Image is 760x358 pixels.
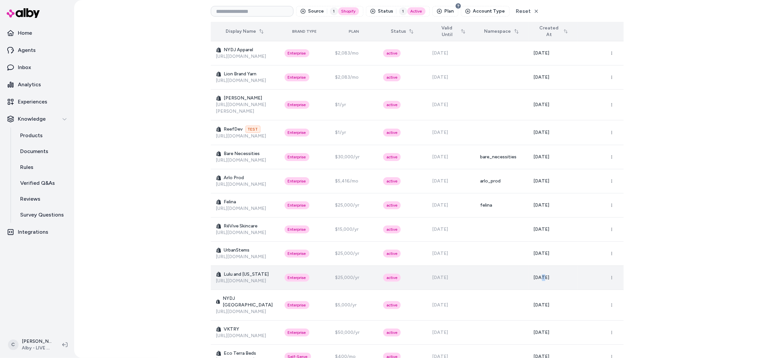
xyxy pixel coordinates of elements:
div: 1 [399,7,407,15]
div: [DATE] [432,129,470,136]
h3: RéVive Skincare [216,223,274,229]
h3: VKTRY [216,326,274,333]
a: [URL][DOMAIN_NAME] [216,78,266,83]
a: [URL][DOMAIN_NAME] [216,133,266,139]
a: [URL][DOMAIN_NAME] [216,254,266,259]
div: $30,000/yr [335,154,373,160]
div: $25,000/yr [335,274,373,281]
span: [DATE] [534,130,550,135]
span: C [8,339,19,350]
div: $5,416/mo [335,178,373,184]
a: Products [14,128,71,143]
button: Valid Until [432,22,470,41]
div: [DATE] [432,50,470,57]
a: [URL][DOMAIN_NAME] [216,206,266,211]
button: Display Name [222,25,268,37]
a: [URL][DOMAIN_NAME] [216,181,266,187]
a: [URL][DOMAIN_NAME] [216,333,266,338]
div: active [383,129,401,137]
p: Experiences [18,98,47,106]
span: [DATE] [534,50,550,56]
a: Integrations [3,224,71,240]
div: Enterprise [285,101,309,109]
span: [DATE] [534,330,550,335]
div: Enterprise [285,250,309,258]
div: $5,000/yr [335,302,373,308]
div: Shopify [338,7,359,15]
a: Experiences [3,94,71,110]
div: Enterprise [285,329,309,337]
div: [DATE] [432,302,470,308]
div: [DATE] [432,250,470,257]
span: Alby - LIVE on [DOMAIN_NAME] [22,345,52,351]
div: active [383,250,401,258]
div: [DATE] [432,226,470,233]
p: Integrations [18,228,48,236]
button: Plan [432,6,458,17]
p: Documents [20,147,48,155]
div: Enterprise [285,153,309,161]
div: $25,000/yr [335,202,373,209]
button: Account Type [461,6,510,17]
button: Knowledge [3,111,71,127]
div: Enterprise [285,301,309,309]
span: [DATE] [534,275,550,280]
div: [DATE] [432,154,470,160]
div: Enterprise [285,177,309,185]
button: Source1Shopify [296,6,363,17]
div: active [383,329,401,337]
div: Brand Type [292,29,317,34]
img: alby Logo [7,8,40,18]
a: [URL][DOMAIN_NAME][PERSON_NAME] [216,102,266,114]
div: active [383,201,401,209]
button: Status [387,25,418,37]
span: [DATE] [534,251,550,256]
h3: NYDJ [GEOGRAPHIC_DATA] [216,295,274,308]
a: Verified Q&As [14,175,71,191]
p: Inbox [18,63,31,71]
span: [DATE] [534,74,550,80]
div: Enterprise [285,274,309,282]
div: active [383,153,401,161]
div: $15,000/yr [335,226,373,233]
p: [PERSON_NAME] [22,338,52,345]
div: $50,000/yr [335,329,373,336]
a: Rules [14,159,71,175]
span: [DATE] [534,154,550,160]
p: Home [18,29,32,37]
div: $25,000/yr [335,250,373,257]
button: C[PERSON_NAME]Alby - LIVE on [DOMAIN_NAME] [4,334,57,355]
td: arlo_prod [475,169,528,193]
span: [DATE] [534,226,550,232]
button: Reset [512,6,543,17]
p: Products [20,132,43,139]
div: $1/yr [335,101,373,108]
h3: [PERSON_NAME] [216,95,274,101]
div: active [383,73,401,81]
td: bare_necessities [475,145,528,169]
div: Active [407,7,425,15]
h3: ReefDev [216,126,274,133]
p: Survey Questions [20,211,64,219]
a: [URL][DOMAIN_NAME] [216,230,266,235]
a: Inbox [3,60,71,75]
button: Namespace [480,25,523,37]
a: Analytics [3,77,71,93]
button: Created At [534,22,572,41]
span: TEST [246,126,260,133]
span: [DATE] [534,302,550,308]
div: active [383,301,401,309]
h3: NYDJ Apparel [216,47,274,53]
a: Reviews [14,191,71,207]
a: Documents [14,143,71,159]
a: [URL][DOMAIN_NAME] [216,278,266,284]
div: $2,083/mo [335,50,373,57]
div: [DATE] [432,202,470,209]
div: Enterprise [285,49,309,57]
h3: Felina [216,199,274,205]
div: [DATE] [432,274,470,281]
p: Agents [18,46,36,54]
div: Enterprise [285,225,309,233]
span: [DATE] [534,178,550,184]
div: Enterprise [285,73,309,81]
